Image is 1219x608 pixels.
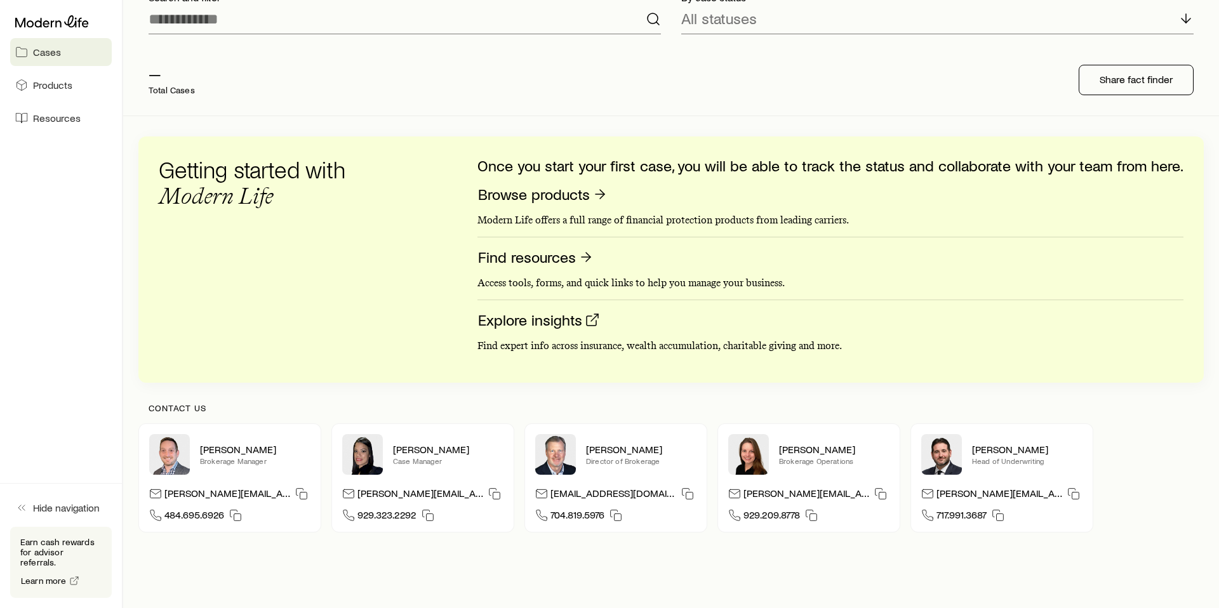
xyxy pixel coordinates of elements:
a: Resources [10,104,112,132]
p: [PERSON_NAME][EMAIL_ADDRESS][DOMAIN_NAME] [164,487,290,504]
h3: Getting started with [159,157,362,209]
a: Explore insights [477,310,601,330]
span: Hide navigation [33,501,100,514]
a: Products [10,71,112,99]
p: [PERSON_NAME] [586,443,696,456]
p: [PERSON_NAME] [393,443,503,456]
span: 704.819.5976 [550,508,604,525]
p: [PERSON_NAME][EMAIL_ADDRESS][DOMAIN_NAME] [743,487,869,504]
img: Brandon Parry [149,434,190,475]
p: Earn cash rewards for advisor referrals. [20,537,102,567]
a: Find resources [477,248,594,267]
span: Modern Life [159,182,274,209]
img: Ellen Wall [728,434,769,475]
img: Trey Wall [535,434,576,475]
p: — [149,65,195,83]
p: [PERSON_NAME] [200,443,310,456]
div: Earn cash rewards for advisor referrals.Learn more [10,527,112,598]
img: Bryan Simmons [921,434,962,475]
p: [PERSON_NAME][EMAIL_ADDRESS][DOMAIN_NAME] [357,487,483,504]
p: [PERSON_NAME] [779,443,889,456]
span: Products [33,79,72,91]
p: All statuses [681,10,757,27]
p: [PERSON_NAME] [972,443,1082,456]
p: Case Manager [393,456,503,466]
p: Once you start your first case, you will be able to track the status and collaborate with your te... [477,157,1183,175]
a: Browse products [477,185,608,204]
img: Elana Hasten [342,434,383,475]
p: Share fact finder [1100,73,1173,86]
button: Share fact finder [1079,65,1194,95]
p: [PERSON_NAME][EMAIL_ADDRESS][DOMAIN_NAME] [936,487,1062,504]
span: Cases [33,46,61,58]
p: Brokerage Operations [779,456,889,466]
p: [EMAIL_ADDRESS][DOMAIN_NAME] [550,487,676,504]
button: Hide navigation [10,494,112,522]
span: 717.991.3687 [936,508,987,525]
span: Learn more [21,576,67,585]
p: Find expert info across insurance, wealth accumulation, charitable giving and more. [477,340,1183,352]
span: Resources [33,112,81,124]
p: Head of Underwriting [972,456,1082,466]
span: 929.323.2292 [357,508,416,525]
span: 929.209.8778 [743,508,800,525]
a: Cases [10,38,112,66]
span: 484.695.6926 [164,508,224,525]
p: Director of Brokerage [586,456,696,466]
p: Contact us [149,403,1194,413]
p: Access tools, forms, and quick links to help you manage your business. [477,277,1183,289]
p: Brokerage Manager [200,456,310,466]
p: Total Cases [149,85,195,95]
p: Modern Life offers a full range of financial protection products from leading carriers. [477,214,1183,227]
